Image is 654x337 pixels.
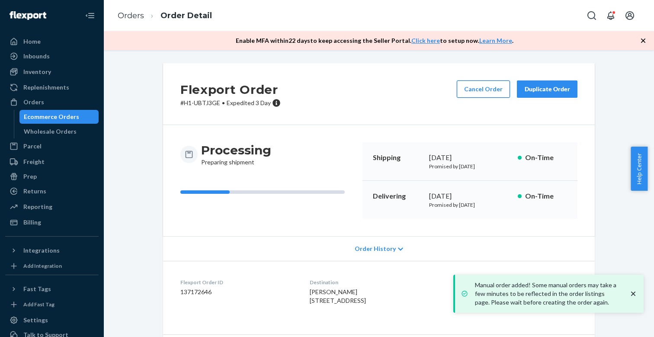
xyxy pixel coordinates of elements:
span: Expedited 3 Day [227,99,271,106]
p: On-Time [525,153,567,163]
p: Promised by [DATE] [429,163,511,170]
dt: Destination [310,279,439,286]
a: Freight [5,155,99,169]
p: # H1-UBTJ3GE [180,99,281,107]
div: Settings [23,316,48,324]
div: [DATE] [429,153,511,163]
div: Wholesale Orders [24,127,77,136]
div: Integrations [23,246,60,255]
div: Add Fast Tag [23,301,54,308]
p: Delivering [373,191,422,201]
a: Home [5,35,99,48]
a: Inventory [5,65,99,79]
button: Cancel Order [457,80,510,98]
a: 137172646 [453,288,484,295]
div: Inbounds [23,52,50,61]
a: Reporting [5,200,99,214]
span: • [222,99,225,106]
a: Wholesale Orders [19,125,99,138]
a: Add Integration [5,261,99,271]
button: Open Search Box [583,7,600,24]
a: Prep [5,170,99,183]
p: Shipping [373,153,422,163]
img: Flexport logo [10,11,46,20]
div: Freight [23,157,45,166]
a: Ecommerce Orders [19,110,99,124]
button: Duplicate Order [517,80,577,98]
a: Replenishments [5,80,99,94]
button: Integrations [5,244,99,257]
div: Orders [23,98,44,106]
a: Billing [5,215,99,229]
dt: Buyer Order Tracking [453,279,577,286]
span: [PERSON_NAME] [STREET_ADDRESS] [310,288,366,304]
dd: 137172646 [180,288,296,296]
h3: Processing [201,142,271,158]
div: Home [23,37,41,46]
div: [DATE] [429,191,511,201]
p: On-Time [525,191,567,201]
div: Add Integration [23,262,62,270]
button: Open notifications [602,7,619,24]
button: Fast Tags [5,282,99,296]
div: Billing [23,218,41,227]
h2: Flexport Order [180,80,281,99]
svg: close toast [629,289,638,298]
ol: breadcrumbs [111,3,219,29]
div: Prep [23,172,37,181]
div: Parcel [23,142,42,151]
a: Returns [5,184,99,198]
a: Click here [411,37,440,44]
button: Open account menu [621,7,638,24]
a: Add Fast Tag [5,299,99,310]
button: Close Navigation [81,7,99,24]
div: Fast Tags [23,285,51,293]
a: Settings [5,313,99,327]
dt: Flexport Order ID [180,279,296,286]
div: Ecommerce Orders [24,112,79,121]
a: Inbounds [5,49,99,63]
p: Manual order added! Some manual orders may take a few minutes to be reflected in the order listin... [475,281,620,307]
div: Preparing shipment [201,142,271,167]
span: Order History [355,244,396,253]
button: Help Center [631,147,648,191]
p: Enable MFA within 22 days to keep accessing the Seller Portal. to setup now. . [236,36,513,45]
a: Order Detail [160,11,212,20]
div: Duplicate Order [524,85,570,93]
div: Returns [23,187,46,196]
div: Replenishments [23,83,69,92]
div: Reporting [23,202,52,211]
div: Inventory [23,67,51,76]
a: Orders [118,11,144,20]
a: Learn More [479,37,512,44]
a: Orders [5,95,99,109]
a: Parcel [5,139,99,153]
p: Promised by [DATE] [429,201,511,209]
